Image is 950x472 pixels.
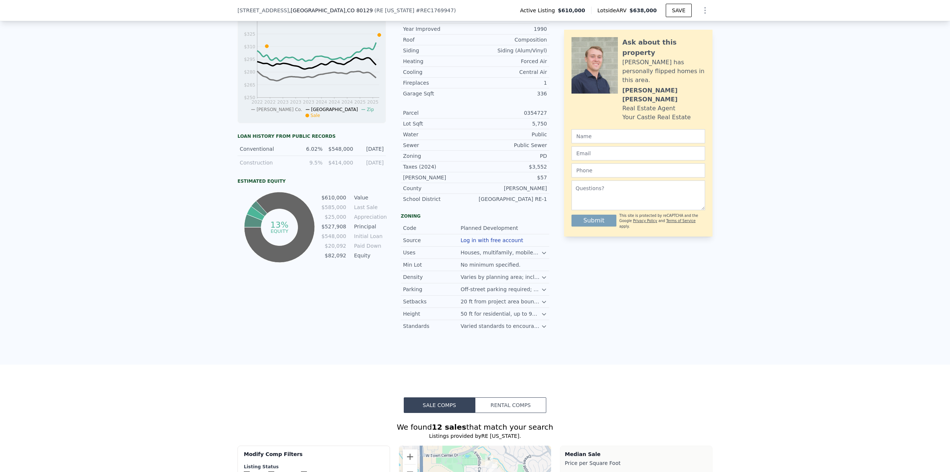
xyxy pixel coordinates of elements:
div: Zoning [401,213,549,219]
div: Public Sewer [475,141,547,149]
a: Privacy Policy [633,219,657,223]
div: Houses, multifamily, mobile home parks, civic structures, commercial and office spaces. [461,249,541,256]
div: Source [403,237,461,244]
div: $57 [475,174,547,181]
td: Paid Down [353,242,386,250]
span: , CO 80129 [345,7,373,13]
tspan: 2023 [303,100,314,105]
div: Construction [240,159,292,166]
input: Email [571,146,705,160]
button: Zoom in [403,449,417,464]
span: Sale [311,113,320,118]
div: Sewer [403,141,475,149]
tspan: 2023 [277,100,289,105]
div: 336 [475,90,547,97]
div: Estimated Equity [237,178,386,184]
button: Submit [571,215,616,227]
div: Zoning [403,152,475,160]
div: Taxes (2024) [403,163,475,170]
div: Height [403,310,461,318]
tspan: 2022 [252,100,263,105]
div: Price per Square Foot [565,458,708,468]
td: Appreciation [353,213,386,221]
div: [GEOGRAPHIC_DATA] RE-1 [475,195,547,203]
div: $3,552 [475,163,547,170]
div: County [403,185,475,192]
div: 9381 Cove Creek Dr [485,455,493,468]
button: Show Options [698,3,712,18]
div: 1990 [475,25,547,33]
div: Modify Comp Filters [244,450,384,464]
div: 9.5% [297,159,322,166]
span: Lotside ARV [597,7,629,14]
tspan: 2025 [354,100,366,105]
tspan: equity [271,228,288,234]
td: $610,000 [321,193,347,202]
div: Code [403,224,461,232]
tspan: 2022 [264,100,276,105]
div: Uses [403,249,461,256]
td: Last Sale [353,203,386,211]
td: $585,000 [321,203,347,211]
button: SAVE [666,4,692,17]
td: Value [353,193,386,202]
div: This site is protected by reCAPTCHA and the Google and apply. [619,213,705,229]
td: Equity [353,251,386,260]
span: $610,000 [558,7,585,14]
strong: 12 sales [432,423,466,432]
div: ( ) [374,7,456,14]
tspan: $310 [244,44,255,49]
div: 20 ft from project area boundaries; 30 ft from arterial highways. [461,298,541,305]
span: $638,000 [629,7,657,13]
span: RE [US_STATE] [376,7,414,13]
tspan: 13% [270,220,288,230]
div: Roof [403,36,475,43]
div: PD [475,152,547,160]
div: $548,000 [327,145,353,153]
div: Density [403,273,461,281]
tspan: $280 [244,69,255,75]
span: Active Listing [520,7,558,14]
span: Zip [367,107,374,112]
span: [GEOGRAPHIC_DATA] [311,107,358,112]
div: Setbacks [403,298,461,305]
div: Standards [403,322,461,330]
td: $548,000 [321,232,347,240]
div: Composition [475,36,547,43]
div: Cooling [403,68,475,76]
div: School District [403,195,475,203]
div: Off-street parking required; varies by specific planning area. [461,286,541,293]
button: Log in with free account [461,237,523,243]
input: Name [571,129,705,143]
td: $82,092 [321,251,347,260]
div: We found that match your search [237,422,712,432]
div: Year Improved [403,25,475,33]
tspan: $250 [244,95,255,100]
div: Listing Status [244,464,384,470]
button: Sale Comps [404,397,475,413]
tspan: 2024 [329,100,340,105]
span: # REC1769947 [416,7,454,13]
div: Garage Sqft [403,90,475,97]
input: Phone [571,163,705,178]
div: [DATE] [358,159,384,166]
div: Forced Air [475,58,547,65]
div: Listings provided by RE [US_STATE] . [237,432,712,440]
div: 6.02% [297,145,322,153]
div: Lot Sqft [403,120,475,127]
div: [PERSON_NAME] [403,174,475,181]
div: [PERSON_NAME] [475,185,547,192]
div: Public [475,131,547,138]
div: Water [403,131,475,138]
div: Fireplaces [403,79,475,87]
div: [DATE] [358,145,384,153]
span: [STREET_ADDRESS] [237,7,289,14]
tspan: $265 [244,82,255,88]
span: [PERSON_NAME] Co. [256,107,302,112]
div: 1 [475,79,547,87]
div: Min Lot [403,261,461,268]
tspan: $295 [244,57,255,62]
div: Parking [403,286,461,293]
div: 0354727 [475,109,547,117]
td: $20,092 [321,242,347,250]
